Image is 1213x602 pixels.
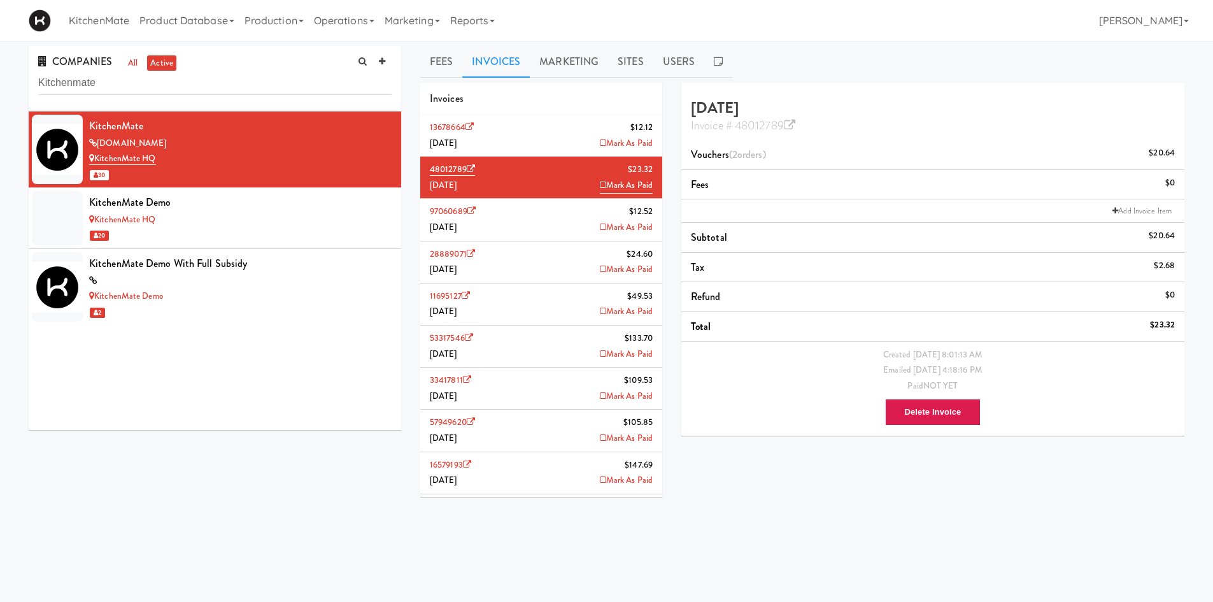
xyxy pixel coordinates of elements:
a: Mark As Paid [600,389,653,405]
a: Invoices [462,46,530,78]
span: $105.85 [623,415,653,431]
li: KitchenMate Demo with Full SubsidyKitchenMate Demo 2 [29,249,401,325]
div: $20.64 [1149,228,1175,244]
a: Mark As Paid [600,262,653,278]
span: [DATE] [430,432,457,444]
span: [DATE] [430,263,457,275]
li: KitchenMate[DOMAIN_NAME]KitchenMate HQ 30 [29,111,401,188]
img: Micromart [29,10,51,32]
button: Delete Invoice [885,399,981,426]
li: 53317546$133.70[DATE]Mark As Paid [420,326,662,368]
a: Mark As Paid [600,347,653,362]
span: 30 [90,170,109,180]
div: KitchenMate Demo [89,193,392,212]
a: Mark As Paid [600,431,653,447]
div: Created [DATE] 8:01:13 AM [691,347,1175,363]
span: [DATE] [430,305,457,317]
span: $12.52 [629,204,653,220]
a: Sites [608,46,653,78]
div: [DOMAIN_NAME] [89,136,392,152]
span: COMPANIES [38,54,112,69]
li: 16579193$147.69[DATE]Mark As Paid [420,452,662,494]
input: Search company [38,71,392,95]
span: $12.12 [630,120,653,136]
a: 11695127 [430,290,470,302]
ng-pluralize: orders [737,147,763,162]
li: 33417811$109.53[DATE]Mark As Paid [420,368,662,410]
a: KitchenMate HQ [89,213,156,226]
span: [DATE] [430,179,457,191]
div: $20.64 [1149,145,1175,161]
li: 28889071$24.60[DATE]Mark As Paid [420,241,662,283]
span: [DATE] [430,390,457,402]
a: 16579193 [430,459,471,471]
span: NOT YET [923,380,958,392]
span: [DATE] [430,474,457,486]
span: Total [691,319,711,334]
a: Mark As Paid [600,220,653,236]
span: Subtotal [691,230,727,245]
span: $109.53 [624,373,653,389]
span: 2 [90,308,105,318]
span: Fees [691,177,709,192]
a: all [125,55,141,71]
span: $23.32 [628,162,653,178]
div: $0 [1165,175,1175,191]
a: Mark As Paid [600,473,653,489]
a: 53317546 [430,332,473,344]
span: [DATE] [430,348,457,360]
span: $147.69 [625,457,653,473]
h4: [DATE] [691,99,1175,133]
span: Refund [691,289,721,304]
span: Invoices [430,91,464,106]
a: 97060689 [430,205,476,217]
a: Mark As Paid [600,178,653,194]
span: $49.53 [627,289,653,305]
li: KitchenMate DemoKitchenMate HQ 20 [29,188,401,249]
span: 20 [90,231,109,241]
a: Invoice # 48012789 [691,117,795,134]
a: Fees [420,46,462,78]
a: 33417811 [430,374,471,386]
li: 48012789$23.32[DATE]Mark As Paid [420,157,662,199]
a: 28889071 [430,248,475,260]
span: $133.70 [625,331,653,347]
li: 61117515$226.37[DATE]Mark As Paid [420,494,662,536]
div: $0 [1165,287,1175,303]
div: Paid [691,378,1175,394]
a: 13678664 [430,121,474,133]
li: 97060689$12.52[DATE]Mark As Paid [420,199,662,241]
a: Marketing [530,46,608,78]
li: 57949620$105.85[DATE]Mark As Paid [420,410,662,452]
a: Add Invoice Item [1109,204,1175,217]
span: [DATE] [430,221,457,233]
a: KitchenMate HQ [89,152,156,165]
div: KitchenMate [89,117,392,136]
div: $23.32 [1150,317,1175,333]
a: Mark As Paid [600,304,653,320]
span: Tax [691,260,704,275]
span: (2 ) [729,147,766,162]
li: 13678664$12.12[DATE]Mark As Paid [420,115,662,157]
div: $2.68 [1154,258,1175,274]
a: 57949620 [430,416,475,428]
div: Emailed [DATE] 4:18:16 PM [691,362,1175,378]
span: $24.60 [627,247,653,262]
span: Vouchers [691,147,766,162]
div: KitchenMate Demo with Full Subsidy [89,254,392,273]
li: 11695127$49.53[DATE]Mark As Paid [420,283,662,326]
a: KitchenMate Demo [89,290,163,302]
a: active [147,55,176,71]
span: [DATE] [430,137,457,149]
a: 48012789 [430,163,475,176]
a: Users [653,46,705,78]
a: Mark As Paid [600,136,653,152]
